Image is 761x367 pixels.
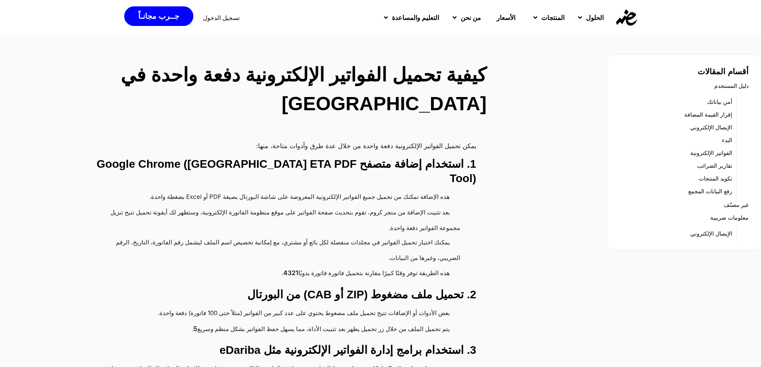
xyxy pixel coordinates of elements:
img: eDariba [616,10,637,26]
a: من نحن [445,7,487,28]
a: تسجيل الدخول [203,15,240,21]
h3: 2. تحميل ملف مضغوط (ZIP أو CAB) من البورتال [78,288,476,302]
li: يمكنك اختيار تحميل الفواتير في مجلدات منفصلة لكل بائع أو مشتري، مع إمكانية تخصيص اسم الملف ليشمل ... [86,235,460,266]
a: معلومات ضريبية [710,212,749,223]
a: الإيصال الإلكتروني [690,122,732,133]
span: الحلول [586,13,604,22]
a: المنتجات [525,7,570,28]
a: تكويد المنتجات [699,173,732,184]
a: 2 [292,266,296,280]
span: المنتجات [541,13,564,22]
a: الإيصال الإلكتروني [690,228,732,239]
li: يتم تحميل الملف من خلال زر تحميل يظهر بعد تثبيت الأداة، مما يسهل حفظ الفواتير بشكل منظم وسريع . [86,321,460,337]
strong: أقسام المقالات [697,67,749,76]
p: يمكن تحميل الفواتير الإلكترونية دفعة واحدة من خلال عدة طرق وأدوات متاحة، منها: [78,141,476,151]
span: الأسعار [497,13,515,22]
a: إقرار القيمة المضافة [684,109,732,120]
a: دليل المستخدم [714,80,749,91]
h3: 1. استخدام إضافة متصفح Google Chrome ([GEOGRAPHIC_DATA] ETA PDF Tool) [78,157,476,186]
h2: كيفية تحميل الفواتير الإلكترونية دفعة واحدة في [GEOGRAPHIC_DATA] [88,61,487,118]
a: البدء [722,135,732,146]
a: الأسعار [487,7,525,28]
li: هذه الطريقة توفر وقتًا كبيرًا مقارنة بتحميل فاتورة فاتورة يدويًا . [86,266,460,282]
a: 1 [296,266,298,280]
a: غير مصنّف [724,199,749,210]
span: من نحن [461,13,481,22]
a: 4 [283,266,288,280]
a: تقارير الضرائب [697,160,732,171]
h3: 3. استخدام برامج إدارة الفواتير الإلكترونية مثل eDariba [78,343,476,357]
li: بعد تثبيت الإضافة من متجر كروم، تقوم بتحديث صفحة الفواتير على موقع منظومة الفاتورة الإلكترونية، و... [86,205,460,236]
a: الفواتير الإلكترونية [690,147,732,159]
a: أمن بياناتك [707,96,732,107]
span: جــرب مجانـاً [138,12,179,20]
a: جــرب مجانـاً [124,6,193,26]
li: بعض الأدوات أو الإضافات تتيح تحميل ملف مضغوط يحتوي على عدد كبير من الفواتير (مثلاً حتى 100 فاتورة... [86,306,460,321]
a: الحلول [570,7,609,28]
a: 5 [193,321,197,336]
a: التعليم والمساعدة [376,7,445,28]
span: التعليم والمساعدة [392,13,439,22]
li: هذه الإضافة تمكنك من تحميل جميع الفواتير الإلكترونية المعروضة على شاشة البورتال بصيغة PDF أو Exce... [86,190,460,205]
a: 3 [288,266,292,280]
a: رفع البيانات المجمع [688,186,732,197]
